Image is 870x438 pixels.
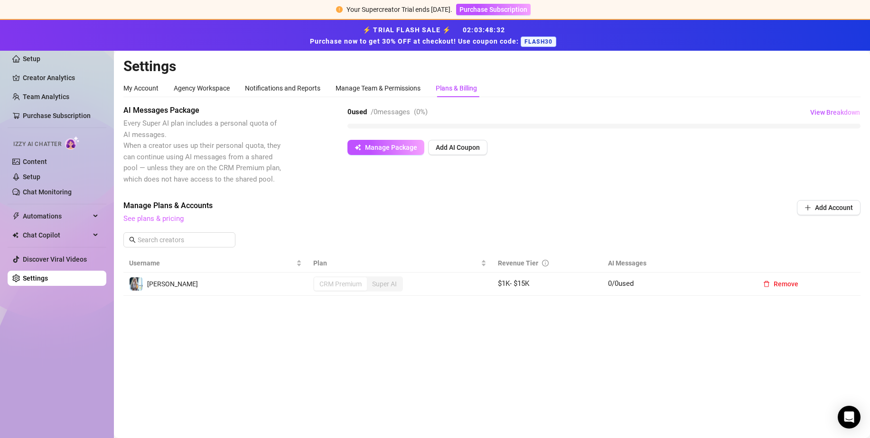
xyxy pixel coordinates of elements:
a: Settings [23,274,48,282]
a: Purchase Subscription [456,6,531,13]
a: Purchase Subscription [23,112,91,119]
button: Add AI Coupon [428,140,487,155]
img: AI Chatter [65,136,80,150]
span: Automations [23,209,90,224]
button: Add Account [797,200,861,215]
div: Open Intercom Messenger [838,406,861,429]
button: View Breakdown [810,105,861,120]
span: plus [805,204,811,211]
span: Add Account [815,204,853,211]
div: CRM Premium [314,277,367,291]
a: Content [23,158,47,165]
img: Elizabeth [130,277,143,291]
a: Setup [23,173,40,181]
a: See plans & pricing [123,214,184,223]
strong: ⚡ TRIAL FLASH SALE ⚡ [310,26,560,45]
span: info-circle [542,260,549,266]
a: Chat Monitoring [23,188,72,196]
span: Add AI Coupon [436,144,480,151]
h2: Settings [123,57,861,75]
a: Discover Viral Videos [23,255,87,263]
span: Username [129,258,294,268]
span: $ 1K - $ 15K [498,279,529,288]
span: Manage Plans & Accounts [123,200,732,211]
span: Purchase Subscription [459,6,527,13]
input: Search creators [138,235,222,245]
span: Every Super AI plan includes a personal quota of AI messages. When a creator uses up their person... [123,119,281,183]
button: Remove [756,276,806,292]
span: ( 0 %) [414,108,428,116]
span: Manage Package [365,144,417,151]
th: Plan [308,254,492,273]
a: Setup [23,55,40,63]
a: Team Analytics [23,93,69,100]
span: Izzy AI Chatter [13,140,61,149]
span: Remove [774,280,798,288]
div: segmented control [313,276,403,292]
div: Manage Team & Permissions [336,83,421,93]
strong: Purchase now to get 30% OFF at checkout! Use coupon code: [310,37,521,45]
span: exclamation-circle [336,6,343,13]
span: search [129,237,136,243]
span: Revenue Tier [498,259,538,267]
span: delete [763,281,770,287]
span: Your Supercreator Trial ends [DATE]. [346,6,452,13]
span: Plan [313,258,478,268]
span: [PERSON_NAME] [147,280,198,288]
span: View Breakdown [810,109,860,116]
span: Chat Copilot [23,228,90,243]
th: Username [123,254,308,273]
img: Chat Copilot [12,232,19,238]
button: Purchase Subscription [456,4,531,15]
span: FLASH30 [521,36,556,47]
span: AI Messages Package [123,105,283,116]
strong: 0 used [347,108,367,116]
div: Agency Workspace [174,83,230,93]
div: Super AI [367,277,402,291]
span: 0 / 0 used [608,279,634,288]
th: AI Messages [602,254,750,273]
button: Manage Package [347,140,424,155]
a: Creator Analytics [23,70,99,85]
div: Plans & Billing [436,83,477,93]
span: 02 : 03 : 48 : 32 [463,26,505,34]
span: thunderbolt [12,212,20,220]
div: My Account [123,83,159,93]
span: / 0 messages [371,108,410,116]
div: Notifications and Reports [245,83,320,93]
